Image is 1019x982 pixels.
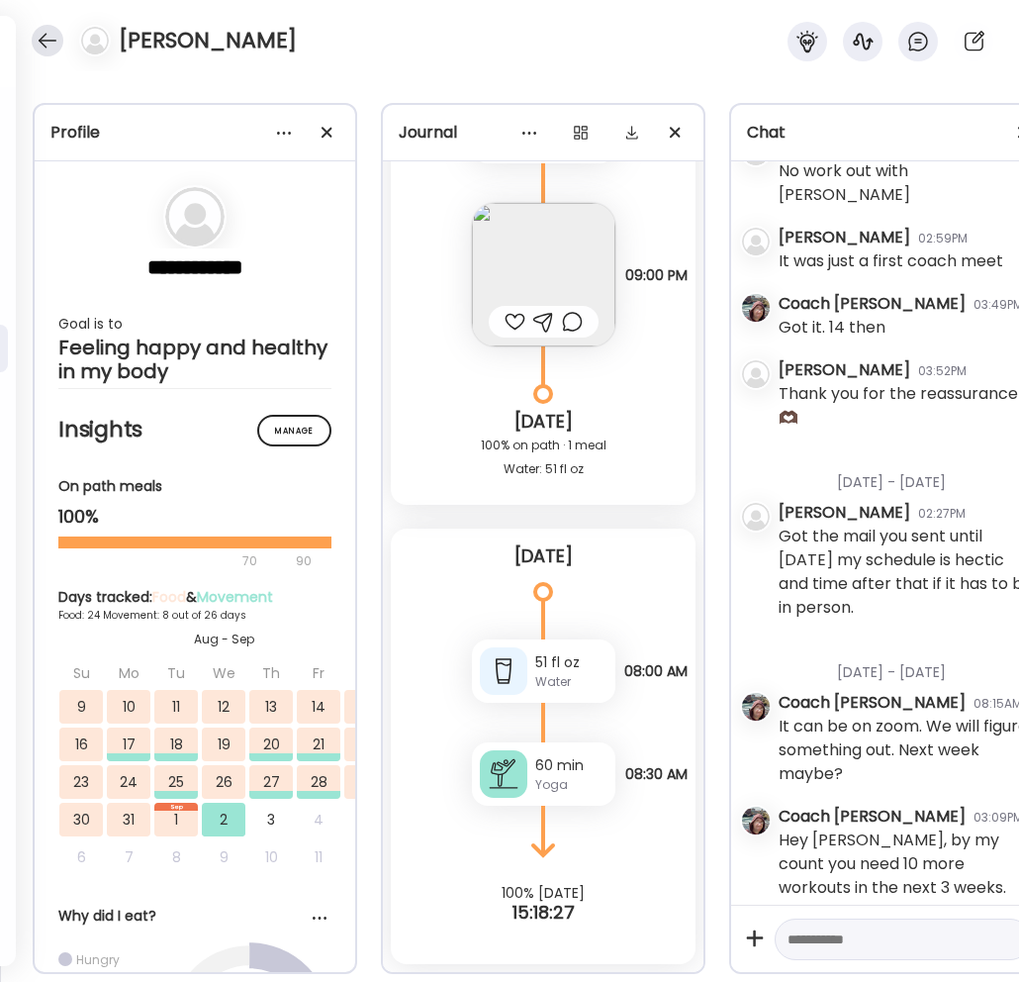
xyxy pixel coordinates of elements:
[59,656,103,690] div: Su
[407,410,680,434] div: [DATE]
[58,906,331,927] div: Why did I eat?
[399,121,688,145] div: Journal
[472,203,615,346] img: images%2F5opNZTKyxmPnWMzOclglztSUiVG2%2F87zpNBEHJhsVsW1c8Zk3%2FA5MDNKllJZahv8JkVnL2_240
[297,765,340,799] div: 28
[58,505,331,529] div: 100%
[344,803,388,836] div: 5
[58,415,331,444] h2: Insights
[154,765,198,799] div: 25
[81,27,109,54] img: bg-avatar-default.svg
[407,434,680,481] div: 100% on path · 1 meal Water: 51 fl oz
[107,656,150,690] div: Mo
[58,549,290,573] div: 70
[59,765,103,799] div: 23
[107,728,150,761] div: 17
[107,840,150,874] div: 7
[249,728,293,761] div: 20
[535,776,607,794] div: Yoga
[154,840,198,874] div: 8
[742,503,770,531] img: bg-avatar-default.svg
[779,691,966,715] div: Coach [PERSON_NAME]
[407,544,680,568] div: [DATE]
[344,840,388,874] div: 12
[119,25,297,56] h4: [PERSON_NAME]
[297,690,340,724] div: 14
[202,840,245,874] div: 9
[58,587,389,608] div: Days tracked: &
[249,690,293,724] div: 13
[625,267,688,283] span: 09:00 PM
[249,840,293,874] div: 10
[344,656,388,690] div: Sa
[76,951,120,968] div: Hungry
[742,360,770,388] img: bg-avatar-default.svg
[202,690,245,724] div: 12
[297,728,340,761] div: 21
[152,587,186,607] span: Food
[202,765,245,799] div: 26
[535,652,607,673] div: 51 fl oz
[154,690,198,724] div: 11
[779,805,966,829] div: Coach [PERSON_NAME]
[742,294,770,322] img: avatars%2F3oh6dRocyxbjBjEj4169e9TrPlM2
[742,807,770,835] img: avatars%2F3oh6dRocyxbjBjEj4169e9TrPlM2
[918,505,966,523] div: 02:27PM
[742,693,770,721] img: avatars%2F3oh6dRocyxbjBjEj4169e9TrPlM2
[383,901,703,925] div: 15:18:27
[249,656,293,690] div: Th
[154,656,198,690] div: Tu
[535,673,607,691] div: Water
[107,690,150,724] div: 10
[50,121,339,145] div: Profile
[202,656,245,690] div: We
[59,728,103,761] div: 16
[197,587,273,607] span: Movement
[58,336,331,383] div: Feeling happy and healthy in my body
[107,765,150,799] div: 24
[779,501,910,525] div: [PERSON_NAME]
[383,885,703,901] div: 100% [DATE]
[779,292,966,316] div: Coach [PERSON_NAME]
[202,803,245,836] div: 2
[918,230,968,247] div: 02:59PM
[779,358,910,382] div: [PERSON_NAME]
[257,415,331,446] div: Manage
[249,765,293,799] div: 27
[59,690,103,724] div: 9
[918,362,967,380] div: 03:52PM
[59,803,103,836] div: 30
[202,728,245,761] div: 19
[779,249,1003,273] div: It was just a first coach meet
[249,803,293,836] div: 3
[165,187,225,246] img: bg-avatar-default.svg
[58,608,389,623] div: Food: 24 Movement: 8 out of 26 days
[344,728,388,761] div: 22
[535,755,607,776] div: 60 min
[59,840,103,874] div: 6
[297,803,340,836] div: 4
[58,476,331,497] div: On path meals
[779,316,885,340] div: Got it. 14 then
[107,803,150,836] div: 31
[779,226,910,249] div: [PERSON_NAME]
[58,312,331,336] div: Goal is to
[154,803,198,811] div: Sep
[625,766,688,782] span: 08:30 AM
[344,765,388,799] div: 29
[154,728,198,761] div: 18
[297,656,340,690] div: Fr
[344,690,388,724] div: 15
[58,631,389,648] div: Aug - Sep
[624,663,688,679] span: 08:00 AM
[742,228,770,255] img: bg-avatar-default.svg
[294,549,314,573] div: 90
[154,803,198,836] div: 1
[297,840,340,874] div: 11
